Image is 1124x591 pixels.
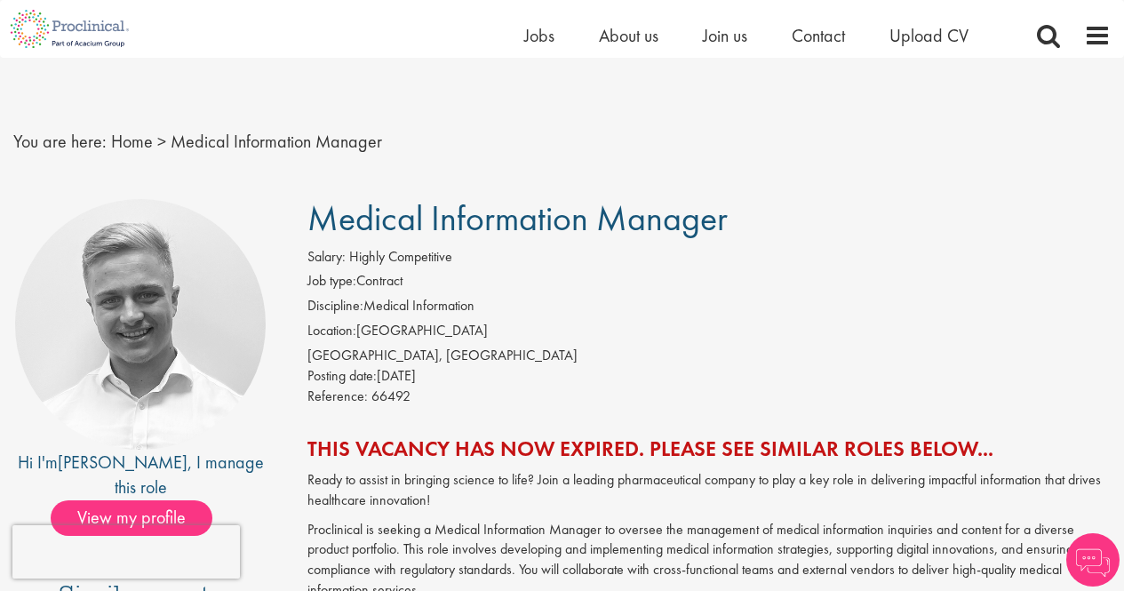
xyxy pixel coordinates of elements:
p: Ready to assist in bringing science to life? Join a leading pharmaceutical company to play a key ... [307,470,1111,511]
img: Chatbot [1066,533,1120,587]
span: 66492 [371,387,411,405]
label: Salary: [307,247,346,268]
label: Location: [307,321,356,341]
span: You are here: [13,130,107,153]
a: Contact [792,24,845,47]
li: [GEOGRAPHIC_DATA] [307,321,1111,346]
a: [PERSON_NAME] [58,451,187,474]
div: [GEOGRAPHIC_DATA], [GEOGRAPHIC_DATA] [307,346,1111,366]
h2: This vacancy has now expired. Please see similar roles below... [307,437,1111,460]
div: [DATE] [307,366,1111,387]
a: Upload CV [889,24,969,47]
a: Join us [703,24,747,47]
iframe: reCAPTCHA [12,525,240,579]
li: Medical Information [307,296,1111,321]
div: Hi I'm , I manage this role [13,450,267,500]
span: Medical Information Manager [307,196,728,241]
li: Contract [307,271,1111,296]
span: Posting date: [307,366,377,385]
label: Reference: [307,387,368,407]
span: Medical Information Manager [171,130,382,153]
a: View my profile [51,504,230,527]
a: breadcrumb link [111,130,153,153]
label: Job type: [307,271,356,292]
a: About us [599,24,658,47]
span: Highly Competitive [349,247,452,266]
span: > [157,130,166,153]
img: imeage of recruiter Joshua Bye [15,199,266,450]
label: Discipline: [307,296,363,316]
a: Jobs [524,24,554,47]
span: View my profile [51,500,212,536]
